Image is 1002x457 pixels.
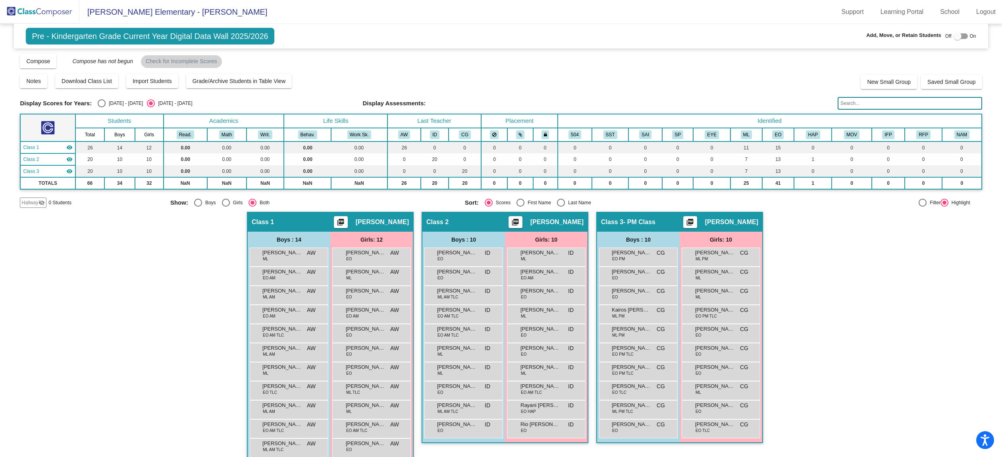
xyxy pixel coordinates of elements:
span: [PERSON_NAME] [262,268,302,276]
td: 0 [942,153,981,165]
td: 7 [730,165,762,177]
span: [PERSON_NAME] [262,287,302,295]
span: ML [696,294,701,300]
span: EO AM TLC [437,313,459,319]
button: Notes [20,74,47,88]
td: 34 [104,177,135,189]
div: Girls: 10 [680,232,762,248]
td: 0 [507,177,533,189]
span: EO [521,294,526,300]
span: AW [390,306,399,314]
td: Adam Wright - No Class Name [20,141,75,153]
button: IFP [882,130,894,139]
td: 0 [558,165,592,177]
span: [PERSON_NAME] [346,287,385,295]
a: Support [835,6,870,18]
span: Download Class List [62,78,112,84]
td: 0 [533,165,558,177]
button: SP [672,130,683,139]
th: Initial Fluent English Proficient [872,128,905,141]
td: 0 [905,141,942,153]
td: 0 [832,141,871,153]
td: 0 [421,165,449,177]
span: [PERSON_NAME] [695,268,735,276]
div: Boys : 10 [597,232,680,248]
th: Specialized Academic Instruction [628,128,662,141]
td: 0.00 [284,141,331,153]
span: ML AM TLC [437,294,458,300]
span: [PERSON_NAME] [346,306,385,314]
td: 0 [533,153,558,165]
button: New Small Group [861,75,917,89]
a: Logout [970,6,1002,18]
mat-icon: visibility [66,156,73,163]
span: [PERSON_NAME] [262,325,302,333]
span: CG [657,306,665,314]
td: 0 [481,153,507,165]
td: 0 [507,165,533,177]
button: AW [398,130,410,139]
button: EO [772,130,784,139]
button: NAM [954,130,969,139]
td: 20 [421,177,449,189]
td: 10 [135,165,164,177]
div: Both [256,199,270,206]
th: Ilene DeLuna [421,128,449,141]
button: ML [741,130,752,139]
span: ID [568,306,574,314]
span: Compose has not begun [64,58,133,64]
th: Total [75,128,105,141]
span: CG [657,287,665,295]
td: 0 [558,141,592,153]
span: CG [657,268,665,276]
span: ID [568,268,574,276]
span: [PERSON_NAME] [695,249,735,257]
td: 0 [662,177,693,189]
td: 0 [662,141,693,153]
td: 0.00 [164,141,207,153]
td: 0 [872,165,905,177]
td: 14 [104,141,135,153]
td: 0 [832,153,871,165]
mat-icon: picture_as_pdf [685,218,695,229]
span: Class 1 [252,218,274,226]
button: MOV [844,130,859,139]
mat-radio-group: Select an option [98,99,192,107]
td: 0 [558,153,592,165]
td: 0 [628,153,662,165]
th: Identified [558,114,982,128]
td: NaN [331,177,387,189]
span: EO AM [346,313,359,319]
td: 0 [592,177,629,189]
mat-radio-group: Select an option [170,199,459,207]
span: [PERSON_NAME] [520,287,560,295]
td: 0 [832,177,871,189]
mat-icon: visibility_off [39,199,45,206]
div: [DATE] - [DATE] [106,100,143,107]
span: EO [346,256,352,262]
td: 20 [75,153,105,165]
td: 41 [762,177,794,189]
td: 13 [762,165,794,177]
span: ID [485,287,490,295]
td: 0 [592,153,629,165]
th: Student Study Team [592,128,629,141]
span: [PERSON_NAME] [520,268,560,276]
th: Reclassified Fluent English Proficient [905,128,942,141]
td: 0.00 [207,153,247,165]
button: SST [603,130,617,139]
span: EO AM [263,313,276,319]
span: [PERSON_NAME] [437,249,477,257]
th: English Only, IFEP, LFEP [762,128,794,141]
span: ID [568,249,574,257]
div: [DATE] - [DATE] [155,100,192,107]
span: EO [437,275,443,281]
td: 1 [794,153,832,165]
td: 0.00 [331,141,387,153]
td: NaN [247,177,284,189]
span: Display Assessments: [363,100,426,107]
th: Last Teacher [387,114,481,128]
mat-icon: picture_as_pdf [511,218,520,229]
span: [PERSON_NAME] [612,249,651,257]
span: AW [307,268,316,276]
